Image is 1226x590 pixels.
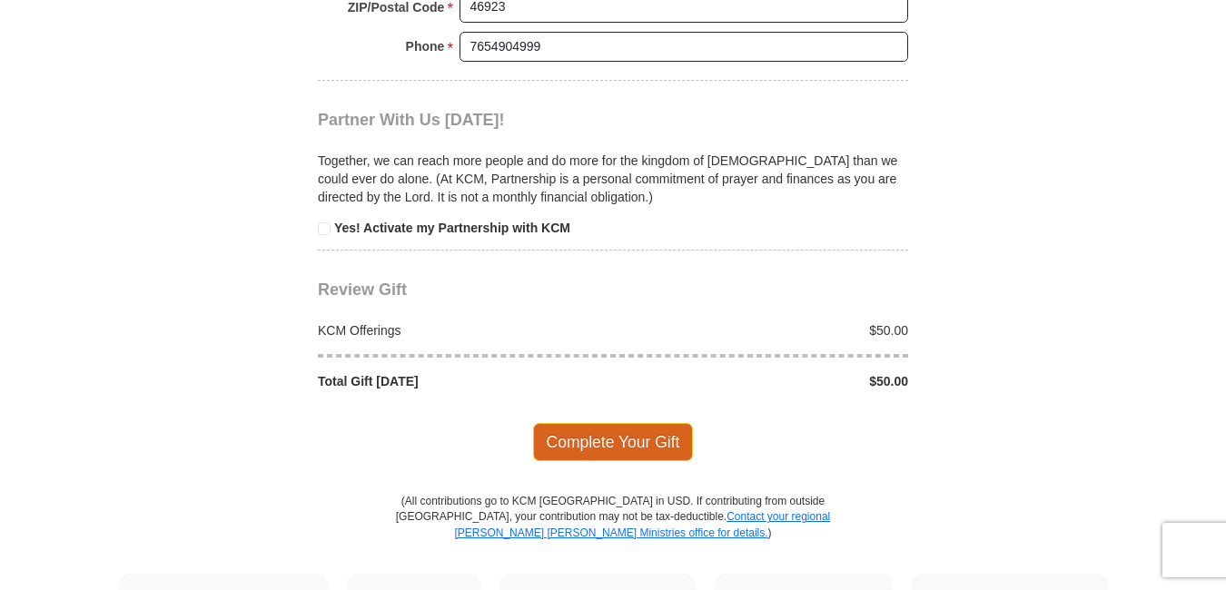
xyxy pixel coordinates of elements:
[318,280,407,299] span: Review Gift
[318,152,908,206] p: Together, we can reach more people and do more for the kingdom of [DEMOGRAPHIC_DATA] than we coul...
[613,321,918,339] div: $50.00
[613,372,918,390] div: $50.00
[406,34,445,59] strong: Phone
[395,494,831,573] p: (All contributions go to KCM [GEOGRAPHIC_DATA] in USD. If contributing from outside [GEOGRAPHIC_D...
[533,423,694,461] span: Complete Your Gift
[454,510,830,538] a: Contact your regional [PERSON_NAME] [PERSON_NAME] Ministries office for details.
[309,372,614,390] div: Total Gift [DATE]
[318,111,505,129] span: Partner With Us [DATE]!
[334,221,570,235] strong: Yes! Activate my Partnership with KCM
[309,321,614,339] div: KCM Offerings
